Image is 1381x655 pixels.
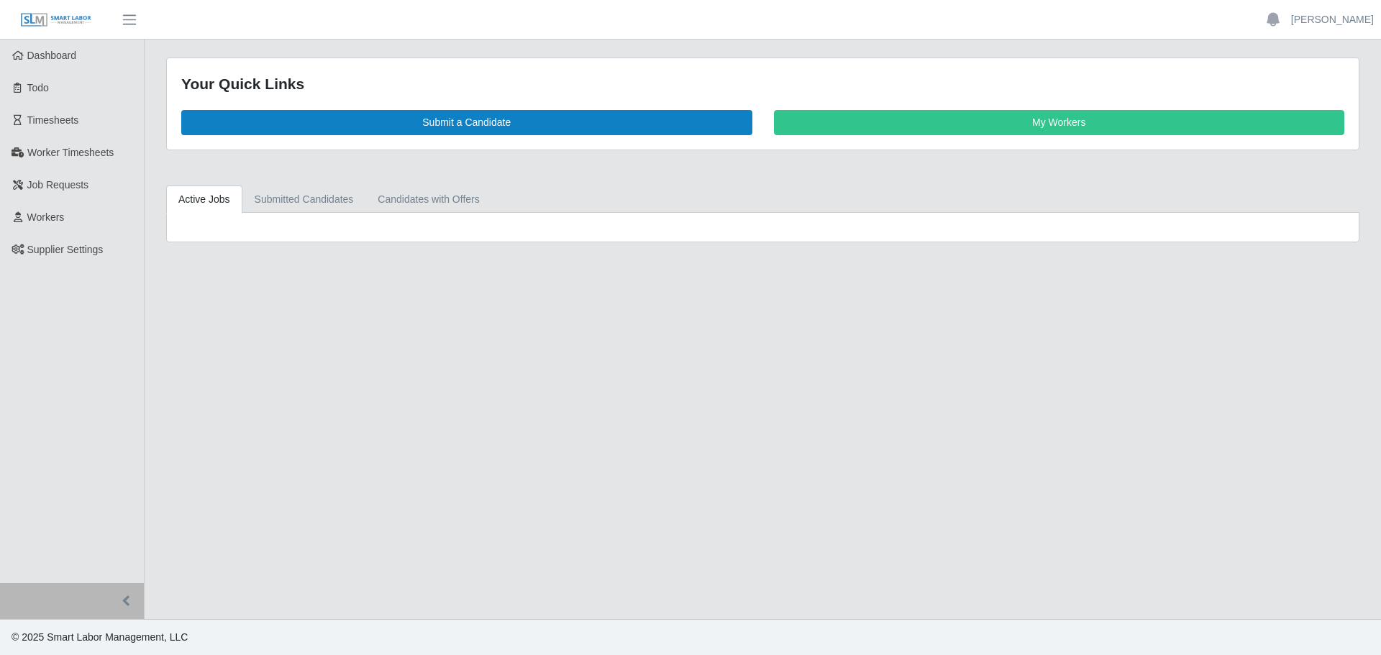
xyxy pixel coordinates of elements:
a: My Workers [774,110,1345,135]
span: © 2025 Smart Labor Management, LLC [12,631,188,643]
a: Submit a Candidate [181,110,752,135]
span: Supplier Settings [27,244,104,255]
span: Workers [27,211,65,223]
img: SLM Logo [20,12,92,28]
div: Your Quick Links [181,73,1344,96]
span: Todo [27,82,49,93]
span: Timesheets [27,114,79,126]
span: Worker Timesheets [27,147,114,158]
a: Candidates with Offers [365,185,491,214]
span: Dashboard [27,50,77,61]
a: [PERSON_NAME] [1291,12,1374,27]
a: Active Jobs [166,185,242,214]
a: Submitted Candidates [242,185,366,214]
span: Job Requests [27,179,89,191]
